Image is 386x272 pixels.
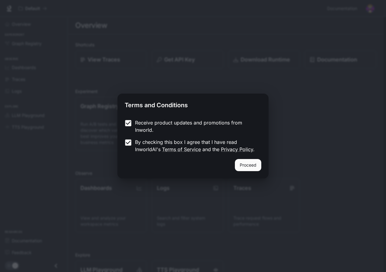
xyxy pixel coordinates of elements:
p: Receive product updates and promotions from Inworld. [135,119,256,134]
a: Privacy Policy [221,146,253,152]
p: By checking this box I agree that I have read InworldAI's and the . [135,138,256,153]
h2: Terms and Conditions [117,94,269,114]
button: Proceed [235,159,261,171]
a: Terms of Service [162,146,201,152]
